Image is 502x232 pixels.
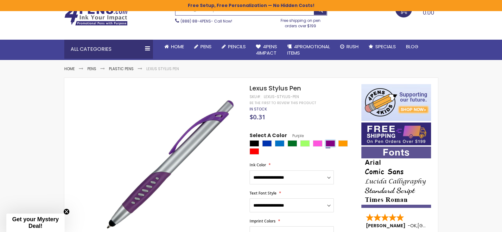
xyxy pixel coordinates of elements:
[109,66,134,71] a: Plastic Pens
[408,222,464,229] span: - ,
[326,140,335,147] div: Purple
[181,18,232,24] span: - Call Now!
[217,40,251,54] a: Pencils
[250,162,266,168] span: Ink Color
[410,222,416,229] span: OK
[63,209,70,215] button: Close teaser
[6,214,65,232] div: Get your Mystery Deal!Close teaser
[364,40,401,54] a: Specials
[300,140,310,147] div: Green Light
[64,5,128,26] img: 4Pens Custom Pens and Promotional Products
[417,222,464,229] span: [GEOGRAPHIC_DATA]
[181,18,211,24] a: (888) 88-4PENS
[87,66,96,71] a: Pens
[251,40,282,60] a: 4Pens4impact
[64,66,75,71] a: Home
[288,140,297,147] div: Green
[338,140,348,147] div: Orange
[361,123,431,145] img: Free shipping on orders over $199
[171,43,184,50] span: Home
[228,43,246,50] span: Pencils
[287,133,304,138] span: Purple
[401,40,423,54] a: Blog
[375,43,396,50] span: Specials
[313,140,322,147] div: Pink
[275,140,284,147] div: Blue Light
[250,94,261,99] strong: SKU
[12,216,59,229] span: Get your Mystery Deal!
[250,132,287,141] span: Select A Color
[264,94,299,99] div: Lexus-Stylus-Pen
[250,190,276,196] span: Text Font Style
[250,101,316,105] a: Be the first to review this product
[282,40,335,60] a: 4PROMOTIONALITEMS
[250,107,267,112] div: Availability
[423,9,434,17] span: 0.00
[189,40,217,54] a: Pens
[250,113,265,121] span: $0.31
[361,84,431,121] img: 4pens 4 kids
[250,106,267,112] span: In stock
[250,148,259,155] div: Red
[200,43,212,50] span: Pens
[64,40,153,59] div: All Categories
[287,43,330,56] span: 4PROMOTIONAL ITEMS
[250,218,276,224] span: Imprint Colors
[250,140,259,147] div: Black
[346,43,359,50] span: Rush
[335,40,364,54] a: Rush
[159,40,189,54] a: Home
[406,43,418,50] span: Blog
[361,147,431,208] img: font-personalization-examples
[450,215,502,232] iframe: Google Customer Reviews
[366,222,408,229] span: [PERSON_NAME]
[256,43,277,56] span: 4Pens 4impact
[262,140,272,147] div: Blue
[146,66,179,71] li: Lexus Stylus Pen
[274,16,327,28] div: Free shipping on pen orders over $199
[250,84,301,93] span: Lexus Stylus Pen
